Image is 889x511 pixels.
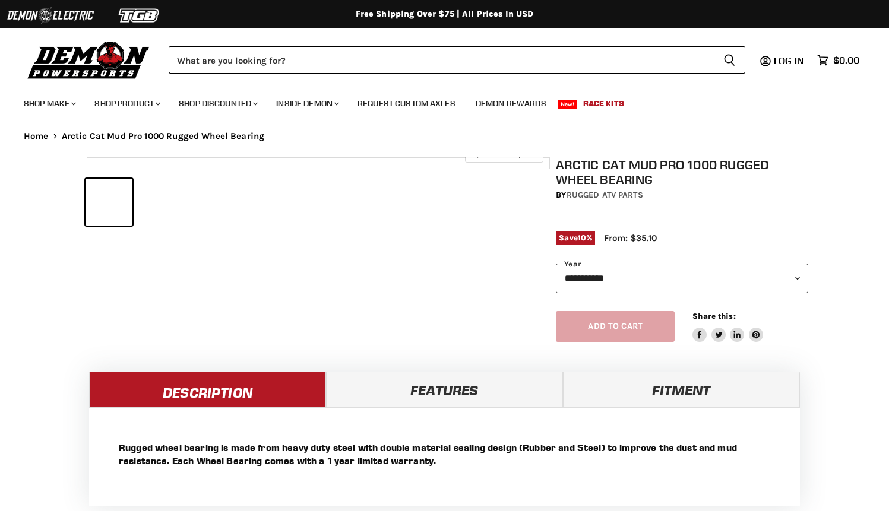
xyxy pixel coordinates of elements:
[578,233,586,242] span: 10
[692,312,735,320] span: Share this:
[556,264,808,293] select: year
[471,150,537,158] span: Click to expand
[692,311,763,342] aside: Share this:
[170,91,265,116] a: Shop Discounted
[556,157,808,187] h1: Arctic Cat Mud Pro 1000 Rugged Wheel Bearing
[774,55,804,66] span: Log in
[574,91,633,116] a: Race Kits
[169,46,714,74] input: Search
[86,91,167,116] a: Shop Product
[558,100,578,109] span: New!
[326,372,563,407] a: Features
[267,91,346,116] a: Inside Demon
[349,91,464,116] a: Request Custom Axles
[563,372,800,407] a: Fitment
[89,372,326,407] a: Description
[15,87,856,116] ul: Main menu
[169,46,745,74] form: Product
[768,55,811,66] a: Log in
[604,233,657,243] span: From: $35.10
[556,189,808,202] div: by
[6,4,95,27] img: Demon Electric Logo 2
[714,46,745,74] button: Search
[95,4,184,27] img: TGB Logo 2
[86,179,132,226] button: IMAGE thumbnail
[556,231,595,245] span: Save %
[119,441,770,467] p: Rugged wheel bearing is made from heavy duty steel with double material sealing design (Rubber an...
[62,131,265,141] span: Arctic Cat Mud Pro 1000 Rugged Wheel Bearing
[567,190,643,200] a: Rugged ATV Parts
[24,39,154,81] img: Demon Powersports
[15,91,83,116] a: Shop Make
[833,55,859,66] span: $0.00
[811,52,865,69] a: $0.00
[467,91,555,116] a: Demon Rewards
[24,131,49,141] a: Home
